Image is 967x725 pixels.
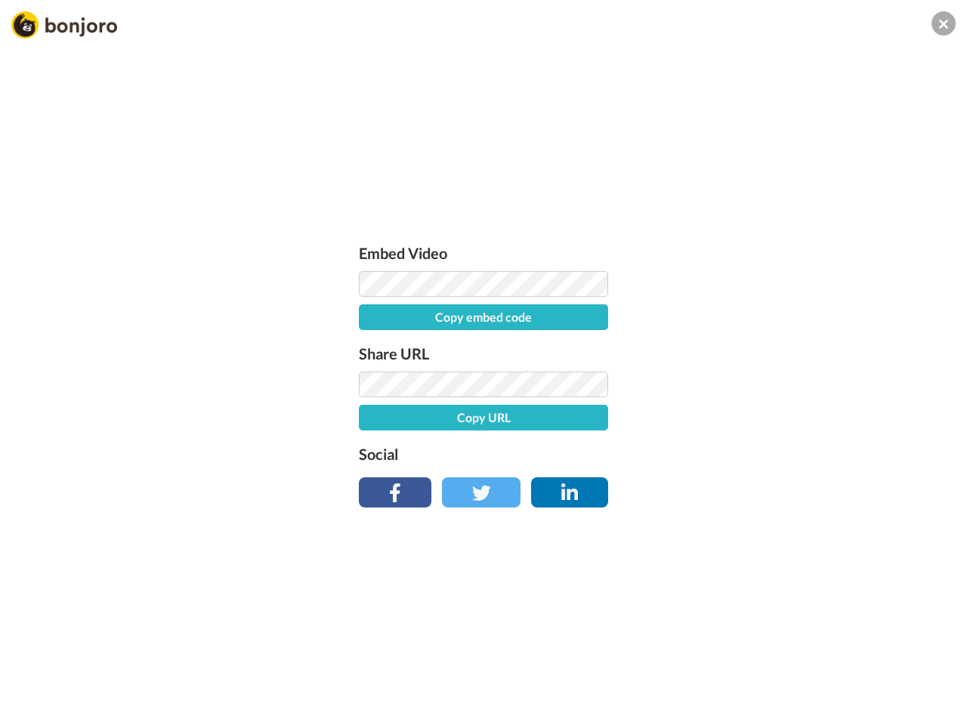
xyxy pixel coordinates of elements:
[11,11,117,39] img: Bonjoro Logo
[359,442,608,466] label: Social
[359,304,608,330] button: Copy embed code
[359,405,608,430] button: Copy URL
[359,341,608,366] label: Share URL
[359,241,608,265] label: Embed Video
